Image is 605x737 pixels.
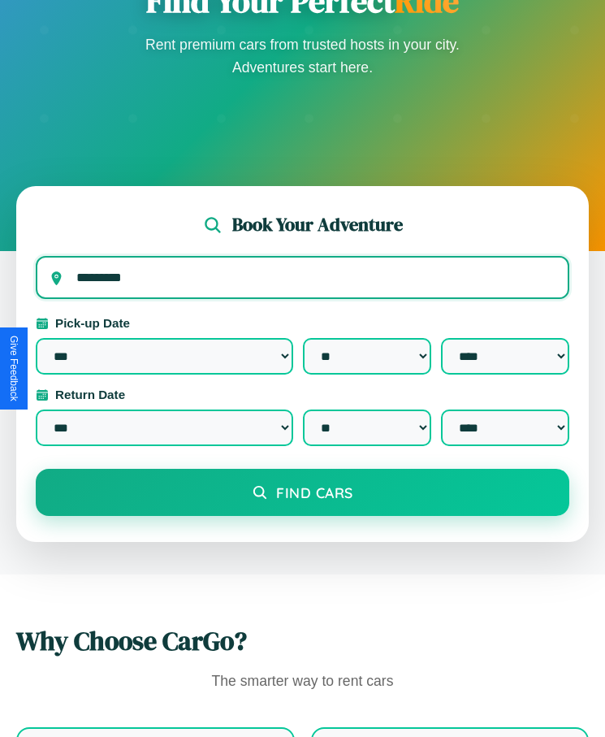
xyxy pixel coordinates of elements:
div: Give Feedback [8,336,19,401]
button: Find Cars [36,469,569,516]
label: Pick-up Date [36,316,569,330]
h2: Book Your Adventure [232,212,403,237]
p: Rent premium cars from trusted hosts in your city. Adventures start here. [140,33,465,79]
label: Return Date [36,388,569,401]
h2: Why Choose CarGo? [16,623,589,659]
p: The smarter way to rent cars [16,669,589,695]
